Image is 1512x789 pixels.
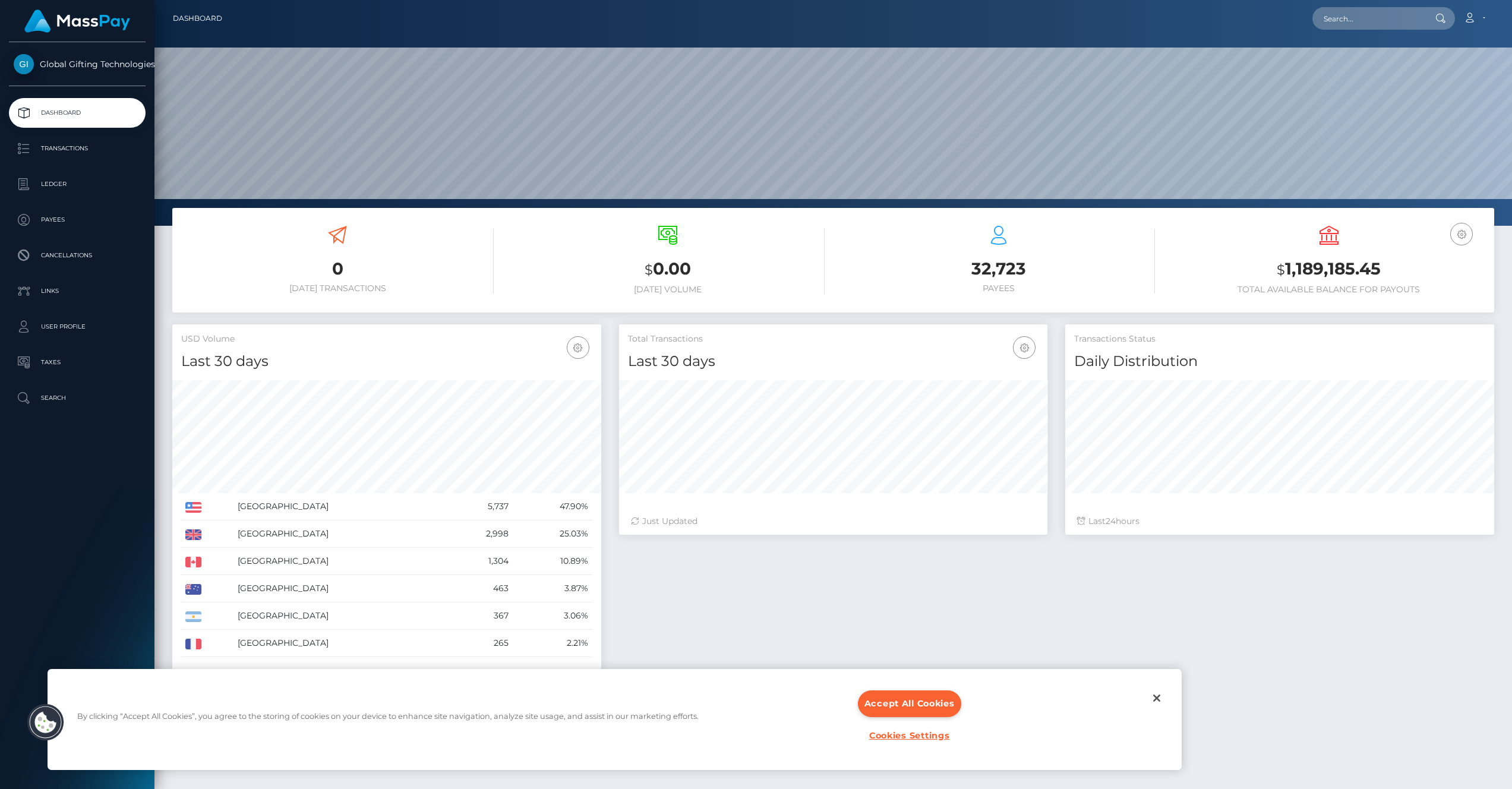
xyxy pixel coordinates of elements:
span: 24 [1106,516,1116,526]
a: Links [9,276,146,306]
img: Global Gifting Technologies Inc [14,54,34,74]
h3: 0 [181,257,494,280]
h5: Transactions Status [1074,333,1485,345]
td: 463 [447,575,513,602]
a: Cancellations [9,241,146,270]
a: Search [9,383,146,413]
img: US.png [185,502,201,513]
span: Global Gifting Technologies Inc [9,59,146,70]
a: Dashboard [9,98,146,128]
td: [GEOGRAPHIC_DATA] [233,493,447,520]
p: Dashboard [14,104,141,122]
img: AU.png [185,584,201,595]
small: $ [1277,261,1285,278]
td: 1,304 [447,548,513,575]
button: Cookies Settings [862,723,957,749]
button: Accept All Cookies [858,690,961,717]
td: 25.03% [513,520,592,548]
h4: Last 30 days [628,351,1039,372]
div: Privacy [48,669,1182,770]
h3: 1,189,185.45 [1173,257,1485,282]
div: Cookie banner [48,669,1182,770]
p: Transactions [14,140,141,157]
td: 265 [447,630,513,657]
h5: Total Transactions [628,333,1039,345]
p: Search [14,389,141,407]
input: Search... [1312,7,1424,30]
img: FR.png [185,639,201,649]
a: Transactions [9,134,146,163]
button: Cookies [27,703,65,741]
td: 3.87% [513,575,592,602]
td: 2,998 [447,520,513,548]
h4: Daily Distribution [1074,351,1485,372]
td: 2.21% [513,630,592,657]
button: Close [1144,685,1170,711]
a: Ledger [9,169,146,199]
td: [GEOGRAPHIC_DATA] [233,575,447,602]
td: 3.06% [513,602,592,630]
img: AR.png [185,611,201,622]
img: CA.png [185,557,201,567]
h4: Last 30 days [181,351,592,372]
a: Payees [9,205,146,235]
div: Just Updated [631,515,1036,528]
td: 367 [447,602,513,630]
p: User Profile [14,318,141,336]
td: 10.89% [513,548,592,575]
h6: Total Available Balance for Payouts [1173,285,1485,295]
a: User Profile [9,312,146,342]
img: GB.png [185,529,201,540]
td: 5,737 [447,493,513,520]
div: By clicking “Accept All Cookies”, you agree to the storing of cookies on your device to enhance s... [77,711,699,728]
h6: [DATE] Transactions [181,283,494,293]
img: MassPay Logo [24,10,130,33]
td: [GEOGRAPHIC_DATA] [233,548,447,575]
p: Ledger [14,175,141,193]
a: Dashboard [173,6,222,31]
small: $ [645,261,653,278]
p: Cancellations [14,247,141,264]
td: [GEOGRAPHIC_DATA] [233,602,447,630]
td: [GEOGRAPHIC_DATA] [233,630,447,657]
p: Payees [14,211,141,229]
p: Links [14,282,141,300]
h5: USD Volume [181,333,592,345]
a: Taxes [9,348,146,377]
h3: 32,723 [842,257,1155,280]
h6: Payees [842,283,1155,293]
p: Taxes [14,354,141,371]
div: Last hours [1077,515,1482,528]
h3: 0.00 [512,257,824,282]
h6: [DATE] Volume [512,285,824,295]
td: [GEOGRAPHIC_DATA] [233,520,447,548]
td: 47.90% [513,493,592,520]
